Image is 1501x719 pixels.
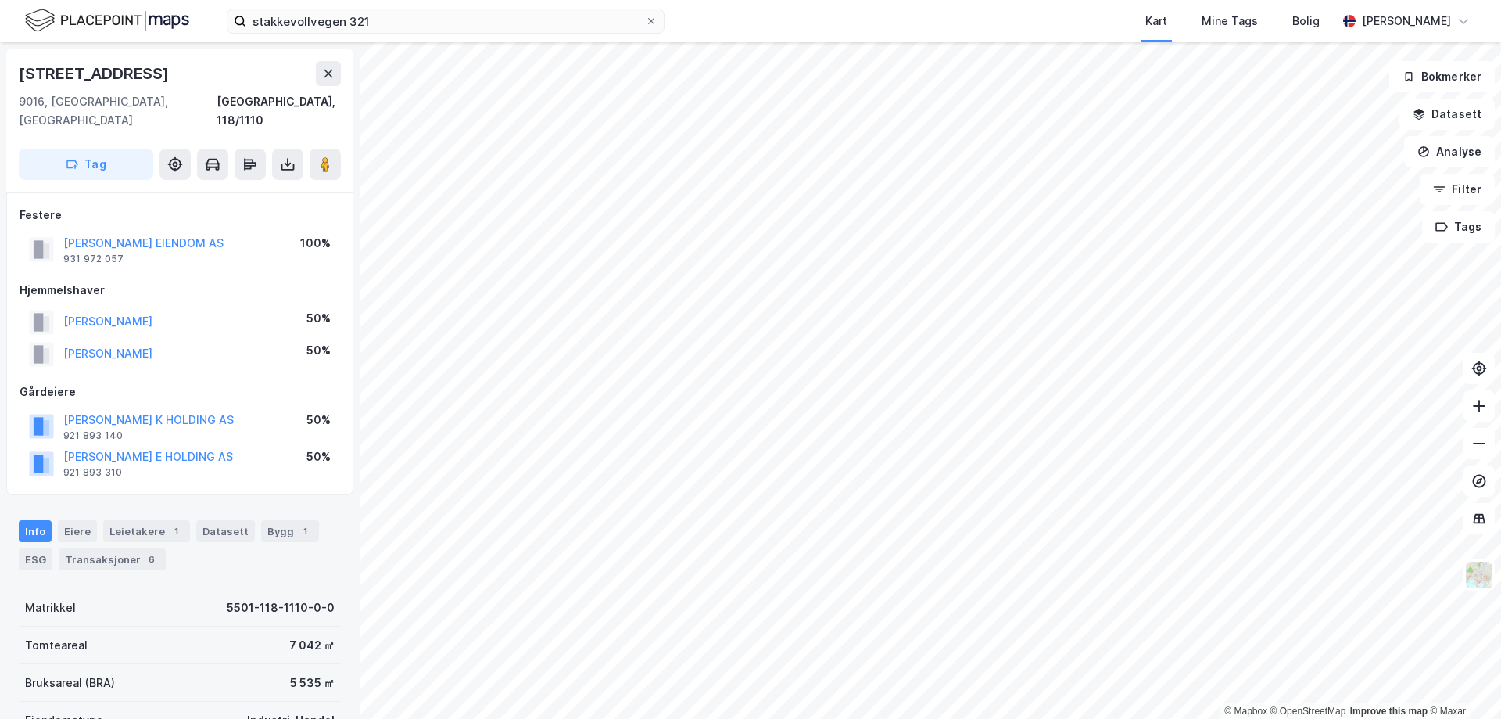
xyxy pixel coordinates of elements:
[1464,560,1494,590] img: Z
[168,523,184,539] div: 1
[306,309,331,328] div: 50%
[19,149,153,180] button: Tag
[20,206,340,225] div: Festere
[19,548,52,570] div: ESG
[1292,12,1320,31] div: Bolig
[59,548,166,570] div: Transaksjoner
[144,552,159,567] div: 6
[1389,61,1495,92] button: Bokmerker
[1145,12,1167,31] div: Kart
[290,674,335,692] div: 5 535 ㎡
[227,599,335,617] div: 5501-118-1110-0-0
[1202,12,1258,31] div: Mine Tags
[246,9,645,33] input: Søk på adresse, matrikkel, gårdeiere, leietakere eller personer
[1423,644,1501,719] div: Kontrollprogram for chat
[289,636,335,655] div: 7 042 ㎡
[1399,99,1495,130] button: Datasett
[300,234,331,253] div: 100%
[25,599,76,617] div: Matrikkel
[1404,136,1495,167] button: Analyse
[1423,644,1501,719] iframe: Chat Widget
[25,674,115,692] div: Bruksareal (BRA)
[217,92,341,130] div: [GEOGRAPHIC_DATA], 118/1110
[63,466,122,479] div: 921 893 310
[1224,706,1267,717] a: Mapbox
[63,430,123,442] div: 921 893 140
[261,520,319,542] div: Bygg
[19,92,217,130] div: 9016, [GEOGRAPHIC_DATA], [GEOGRAPHIC_DATA]
[306,448,331,466] div: 50%
[306,341,331,360] div: 50%
[1420,174,1495,205] button: Filter
[306,411,331,430] div: 50%
[103,520,190,542] div: Leietakere
[19,61,172,86] div: [STREET_ADDRESS]
[25,636,88,655] div: Tomteareal
[20,383,340,401] div: Gårdeiere
[20,281,340,300] div: Hjemmelshaver
[1270,706,1346,717] a: OpenStreetMap
[63,253,124,265] div: 931 972 057
[1350,706,1428,717] a: Improve this map
[1362,12,1451,31] div: [PERSON_NAME]
[58,520,97,542] div: Eiere
[297,523,313,539] div: 1
[1422,211,1495,243] button: Tags
[196,520,255,542] div: Datasett
[25,7,189,34] img: logo.f888ab2527a4732fd821a326f86c7f29.svg
[19,520,52,542] div: Info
